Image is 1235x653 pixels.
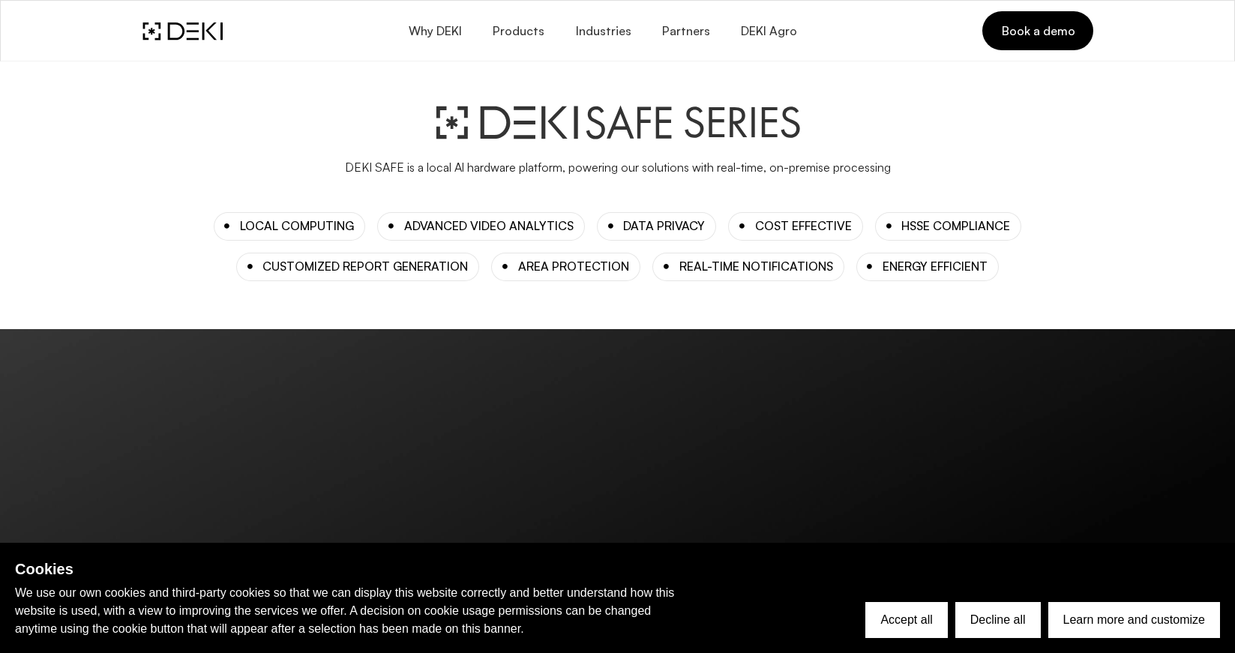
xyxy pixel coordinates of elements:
img: DEKI Logo [142,22,223,40]
button: Accept all [865,602,947,638]
div: CUSTOMIZED REPORT GENERATION [262,259,468,274]
button: Learn more and customize [1048,602,1220,638]
span: Products [492,24,544,38]
div: COST EFFECTIVE [755,219,852,233]
span: DEKI Agro [740,24,797,38]
a: Partners [646,13,725,49]
button: Products [477,13,559,49]
div: ADVANCED VIDEO ANALYTICS [404,219,574,233]
a: DEKI Agro [725,13,812,49]
button: Industries [559,13,646,49]
p: We use our own cookies and third-party cookies so that we can display this website correctly and ... [15,584,690,638]
div: ENERGY EFFICIENT [883,259,988,274]
img: deki-safe-series.svg [435,105,801,141]
span: Partners [661,24,710,38]
div: REAL-TIME NOTIFICATIONS [679,259,833,274]
span: Industries [574,24,631,38]
button: Why DEKI [392,13,476,49]
div: LOCAL COMPUTING [240,219,354,233]
button: Decline all [955,602,1041,638]
div: DATA PRIVACY [623,219,705,233]
span: Why DEKI [407,24,461,38]
span: Book a demo [1000,22,1075,39]
div: HSSE COMPLIANCE [901,219,1010,233]
h2: Cookies [15,558,690,580]
div: AREA PROTECTION [518,259,629,274]
a: Book a demo [982,11,1093,50]
p: DEKI SAFE is a local Al hardware platform, powering our solutions with real-time, on-premise proc... [325,158,910,176]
